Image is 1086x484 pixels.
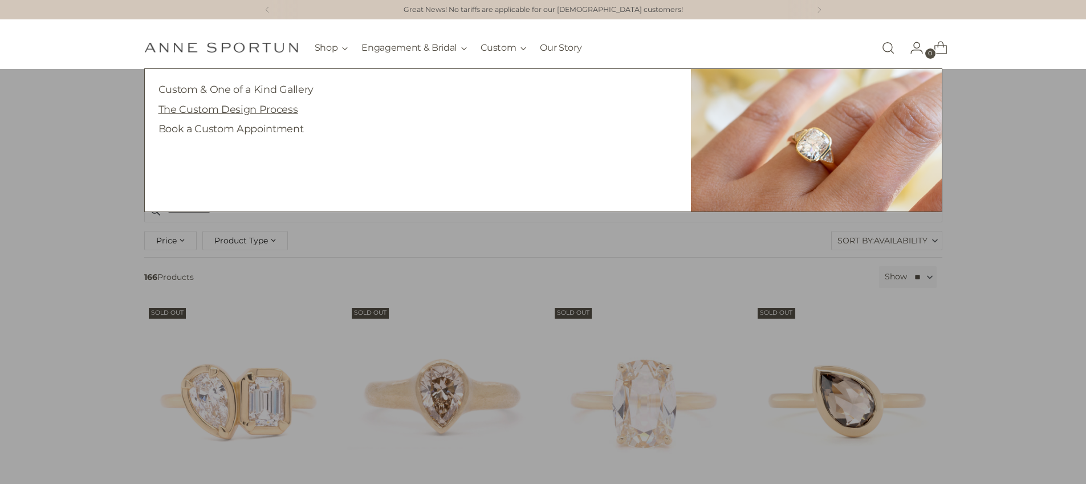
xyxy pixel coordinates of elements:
a: Anne Sportun Fine Jewellery [144,42,298,53]
a: Our Story [540,35,581,60]
a: Go to the account page [901,36,924,59]
button: Engagement & Bridal [361,35,467,60]
a: Open search modal [877,36,900,59]
a: Great News! No tariffs are applicable for our [DEMOGRAPHIC_DATA] customers! [404,5,683,15]
a: Open cart modal [925,36,947,59]
button: Shop [315,35,348,60]
span: 0 [925,48,935,59]
button: Custom [481,35,526,60]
